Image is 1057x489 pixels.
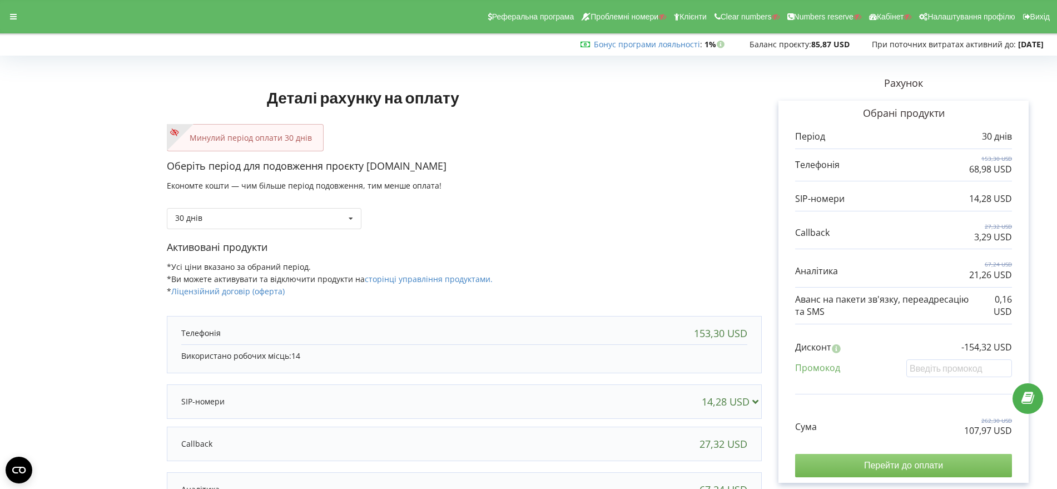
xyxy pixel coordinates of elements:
[167,180,441,191] span: Економте кошти — чим більше період подовження, тим менше оплата!
[750,39,811,50] span: Баланс проєкту:
[906,359,1012,377] input: Введіть промокод
[795,130,825,143] p: Період
[702,396,763,407] div: 14,28 USD
[961,341,1012,354] p: -154,32 USD
[964,424,1012,437] p: 107,97 USD
[762,76,1045,91] p: Рахунок
[167,159,762,174] p: Оберіть період для подовження проєкту [DOMAIN_NAME]
[872,39,1016,50] span: При поточних витратах активний до:
[699,438,747,450] div: 27,32 USD
[365,274,493,284] a: сторінці управління продуктами.
[171,286,285,297] a: Ліцензійний договір (оферта)
[795,265,838,278] p: Аналітика
[167,261,311,272] span: *Усі ціни вказано за обраний період.
[291,350,300,361] span: 14
[795,421,817,433] p: Сума
[590,12,658,21] span: Проблемні номери
[877,12,904,21] span: Кабінет
[6,457,32,483] button: Open CMP widget
[492,12,574,21] span: Реферальна програма
[679,12,707,21] span: Клієнти
[175,214,202,222] div: 30 днів
[795,226,830,239] p: Callback
[594,39,702,50] span: :
[969,192,1012,205] p: 14,28 USD
[178,132,312,144] p: Минулий період оплати 30 днів
[721,12,772,21] span: Clear numbers
[964,417,1012,424] p: 262,30 USD
[594,39,700,50] a: Бонус програми лояльності
[794,12,853,21] span: Numbers reserve
[167,240,762,255] p: Активовані продукти
[181,438,212,450] p: Callback
[1030,12,1050,21] span: Вихід
[181,328,221,339] p: Телефонія
[795,341,831,354] p: Дисконт
[974,223,1012,230] p: 27,32 USD
[969,163,1012,176] p: 68,98 USD
[795,454,1012,477] input: Перейти до оплати
[181,396,225,407] p: SIP-номери
[974,231,1012,244] p: 3,29 USD
[704,39,727,50] strong: 1%
[795,192,845,205] p: SIP-номери
[927,12,1015,21] span: Налаштування профілю
[1018,39,1044,50] strong: [DATE]
[978,293,1012,319] p: 0,16 USD
[694,328,747,339] div: 153,30 USD
[969,260,1012,268] p: 67,24 USD
[795,293,978,319] p: Аванс на пакети зв'язку, переадресацію та SMS
[795,362,840,374] p: Промокод
[167,71,559,124] h1: Деталі рахунку на оплату
[795,159,840,171] p: Телефонія
[811,39,850,50] strong: 85,87 USD
[969,269,1012,281] p: 21,26 USD
[181,350,747,362] p: Використано робочих місць:
[795,106,1012,121] p: Обрані продукти
[969,155,1012,162] p: 153,30 USD
[167,274,493,284] span: *Ви можете активувати та відключити продукти на
[982,130,1012,143] p: 30 днів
